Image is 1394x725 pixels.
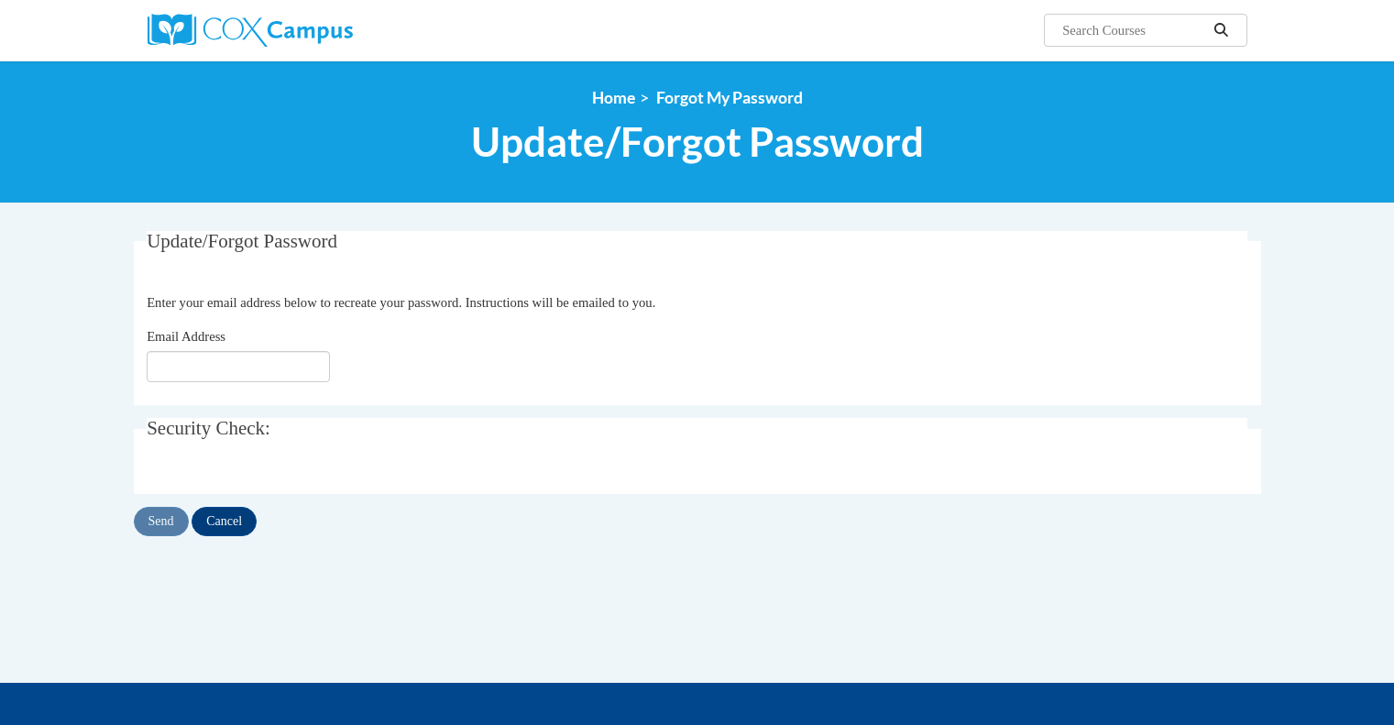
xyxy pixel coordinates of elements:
[1207,19,1235,41] button: Search
[656,88,803,107] span: Forgot My Password
[147,329,225,344] span: Email Address
[147,417,270,439] span: Security Check:
[147,230,337,252] span: Update/Forgot Password
[148,14,353,47] img: Cox Campus
[592,88,635,107] a: Home
[1060,19,1207,41] input: Search Courses
[147,295,655,310] span: Enter your email address below to recreate your password. Instructions will be emailed to you.
[192,507,257,536] input: Cancel
[147,351,330,382] input: Email
[148,14,496,47] a: Cox Campus
[471,117,924,166] span: Update/Forgot Password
